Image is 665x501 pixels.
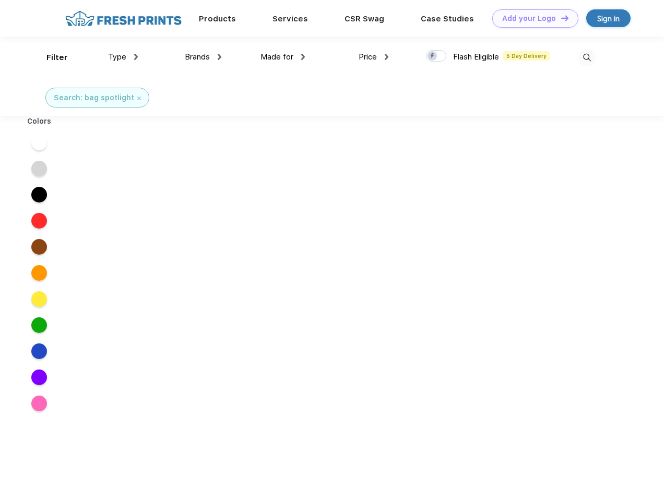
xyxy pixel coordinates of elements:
[260,52,293,62] span: Made for
[62,9,185,28] img: fo%20logo%202.webp
[385,54,388,60] img: dropdown.png
[137,97,141,100] img: filter_cancel.svg
[199,14,236,23] a: Products
[597,13,620,25] div: Sign in
[134,54,138,60] img: dropdown.png
[453,52,499,62] span: Flash Eligible
[561,15,568,21] img: DT
[502,14,556,23] div: Add your Logo
[578,49,596,66] img: desktop_search.svg
[586,9,631,27] a: Sign in
[185,52,210,62] span: Brands
[19,116,60,127] div: Colors
[108,52,126,62] span: Type
[218,54,221,60] img: dropdown.png
[46,52,68,64] div: Filter
[54,92,134,103] div: Search: bag spotlight
[301,54,305,60] img: dropdown.png
[359,52,377,62] span: Price
[503,51,550,61] span: 5 Day Delivery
